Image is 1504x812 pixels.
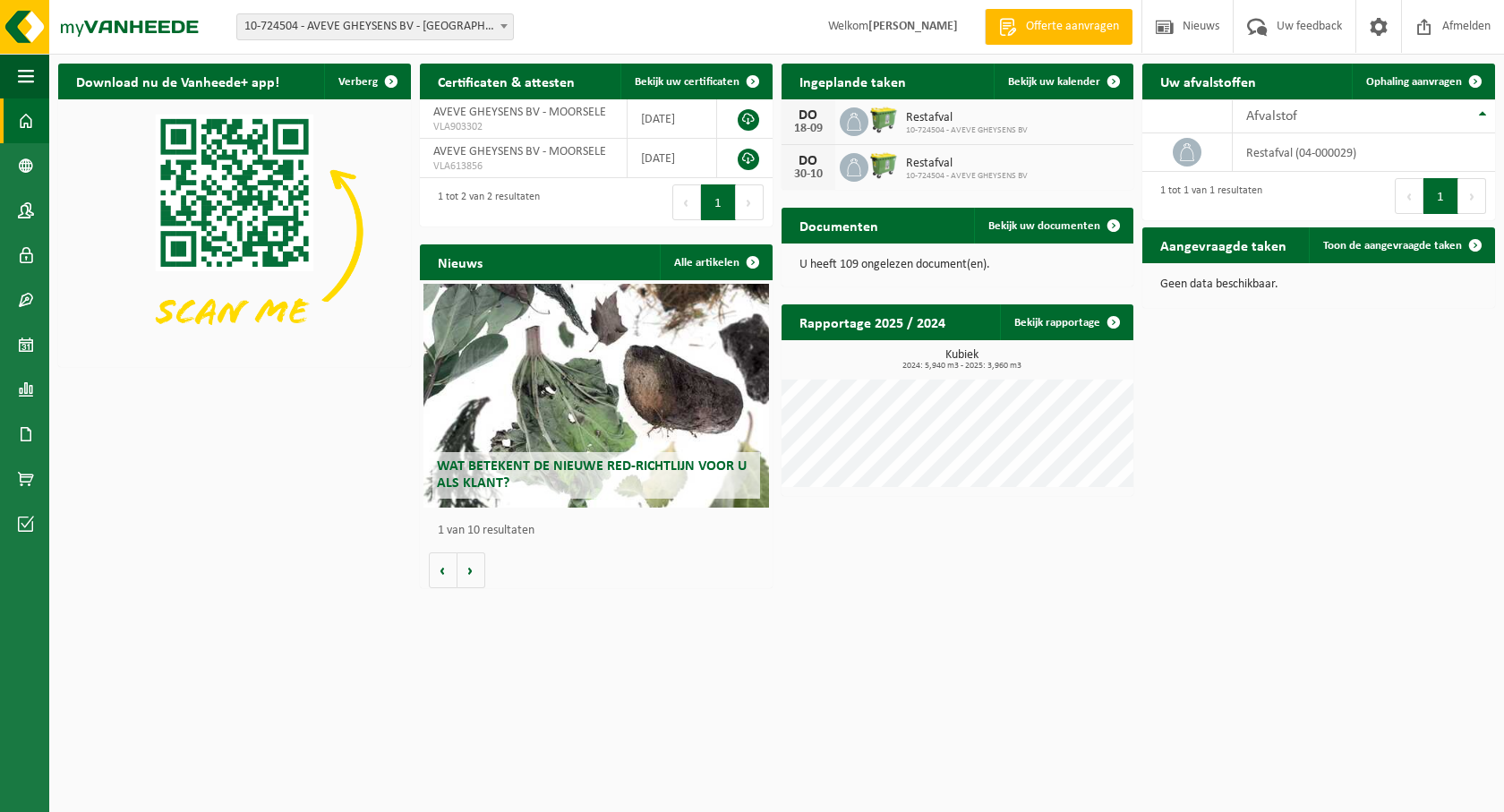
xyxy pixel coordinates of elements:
[790,168,826,181] div: 30-10
[237,14,513,39] span: 10-724504 - AVEVE GHEYSENS BV - MOORSELE
[1309,227,1493,263] a: Toon de aangevraagde taken
[429,552,457,588] button: Vorige
[1142,227,1304,262] h2: Aangevraagde taken
[790,123,826,135] div: 18-09
[420,64,593,98] h2: Certificaten & attesten
[58,64,297,98] h2: Download nu de Vanheede+ app!
[628,139,717,178] td: [DATE]
[324,64,409,99] button: Verberg
[906,171,1028,182] span: 10-724504 - AVEVE GHEYSENS BV
[429,183,540,222] div: 1 tot 2 van 2 resultaten
[438,525,764,537] p: 1 van 10 resultaten
[1352,64,1493,99] a: Ophaling aanvragen
[620,64,771,99] a: Bekijk uw certificaten
[1160,278,1477,291] p: Geen data beschikbaar.
[433,120,614,134] span: VLA903302
[1395,178,1423,214] button: Previous
[1458,178,1486,214] button: Next
[236,13,514,40] span: 10-724504 - AVEVE GHEYSENS BV - MOORSELE
[701,184,736,220] button: 1
[1021,18,1124,36] span: Offerte aanvragen
[782,64,924,98] h2: Ingeplande taken
[906,125,1028,136] span: 10-724504 - AVEVE GHEYSENS BV
[672,184,701,220] button: Previous
[790,108,826,123] div: DO
[1423,178,1458,214] button: 1
[1366,76,1462,88] span: Ophaling aanvragen
[790,349,1134,371] h3: Kubiek
[420,244,500,279] h2: Nieuws
[868,20,958,33] strong: [PERSON_NAME]
[1151,176,1262,216] div: 1 tot 1 van 1 resultaten
[799,259,1116,271] p: U heeft 109 ongelezen document(en).
[635,76,739,88] span: Bekijk uw certificaten
[736,184,764,220] button: Next
[782,208,896,243] h2: Documenten
[628,99,717,139] td: [DATE]
[423,284,769,508] a: Wat betekent de nieuwe RED-richtlijn voor u als klant?
[1142,64,1274,98] h2: Uw afvalstoffen
[906,111,1028,125] span: Restafval
[58,99,411,363] img: Download de VHEPlus App
[906,157,1028,171] span: Restafval
[1008,76,1100,88] span: Bekijk uw kalender
[1233,133,1495,172] td: restafval (04-000029)
[433,159,614,174] span: VLA613856
[790,154,826,168] div: DO
[437,459,747,491] span: Wat betekent de nieuwe RED-richtlijn voor u als klant?
[868,150,899,181] img: WB-0660-HPE-GN-50
[782,304,963,339] h2: Rapportage 2025 / 2024
[985,9,1132,45] a: Offerte aanvragen
[660,244,771,280] a: Alle artikelen
[1323,240,1462,252] span: Toon de aangevraagde taken
[790,362,1134,371] span: 2024: 5,940 m3 - 2025: 3,960 m3
[433,145,606,158] span: AVEVE GHEYSENS BV - MOORSELE
[868,105,899,135] img: WB-0660-HPE-GN-50
[457,552,485,588] button: Volgende
[338,76,378,88] span: Verberg
[1246,109,1297,124] span: Afvalstof
[433,106,606,119] span: AVEVE GHEYSENS BV - MOORSELE
[1000,304,1132,340] a: Bekijk rapportage
[988,220,1100,232] span: Bekijk uw documenten
[994,64,1132,99] a: Bekijk uw kalender
[974,208,1132,244] a: Bekijk uw documenten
